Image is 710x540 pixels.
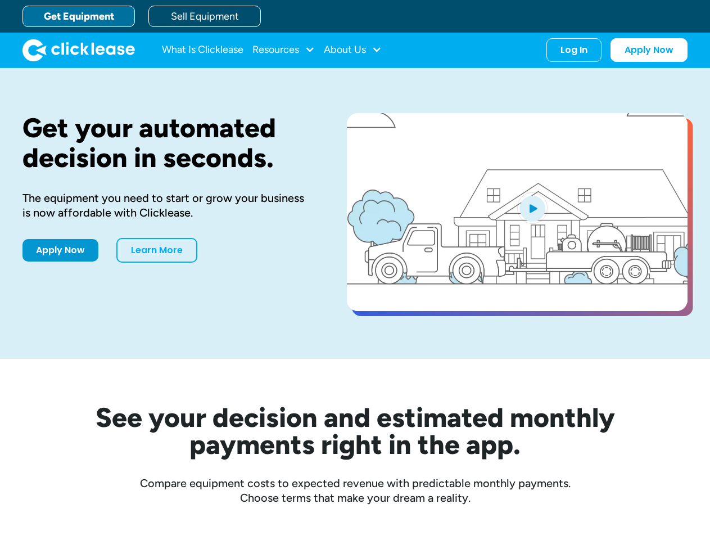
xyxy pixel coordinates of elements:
[22,239,98,262] a: Apply Now
[324,39,382,61] div: About Us
[22,6,135,27] a: Get Equipment
[40,404,670,458] h2: See your decision and estimated monthly payments right in the app.
[517,192,548,224] img: Blue play button logo on a light blue circular background
[22,113,311,173] h1: Get your automated decision in seconds.
[22,39,135,61] a: home
[22,39,135,61] img: Clicklease logo
[22,476,688,505] div: Compare equipment costs to expected revenue with predictable monthly payments. Choose terms that ...
[252,39,315,61] div: Resources
[560,44,587,56] div: Log In
[22,191,311,220] div: The equipment you need to start or grow your business is now affordable with Clicklease.
[610,38,688,62] a: Apply Now
[162,39,243,61] a: What Is Clicklease
[116,238,197,263] a: Learn More
[347,113,688,311] a: open lightbox
[148,6,261,27] a: Sell Equipment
